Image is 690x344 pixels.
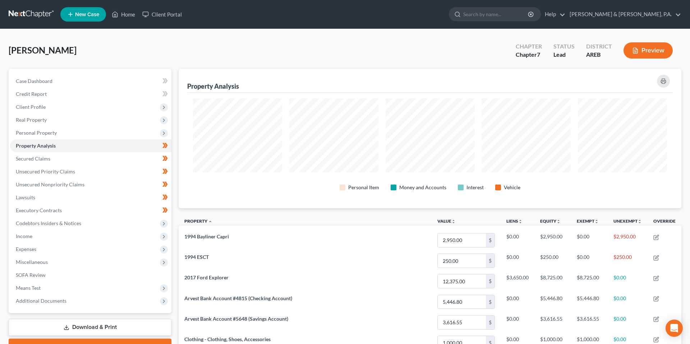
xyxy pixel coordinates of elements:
[571,312,608,333] td: $3,616.55
[571,230,608,250] td: $0.00
[139,8,185,21] a: Client Portal
[624,42,673,59] button: Preview
[486,316,494,329] div: $
[571,251,608,271] td: $0.00
[10,165,171,178] a: Unsecured Priority Claims
[16,91,47,97] span: Credit Report
[16,181,84,187] span: Unsecured Nonpriority Claims
[16,194,35,200] span: Lawsuits
[666,320,683,337] div: Open Intercom Messenger
[16,104,46,110] span: Client Profile
[16,285,41,291] span: Means Test
[516,42,542,51] div: Chapter
[16,298,66,304] span: Additional Documents
[504,184,520,191] div: Vehicle
[10,204,171,217] a: Executory Contracts
[534,251,571,271] td: $250.00
[184,274,229,280] span: 2017 Ford Explorer
[501,292,534,312] td: $0.00
[10,152,171,165] a: Secured Claims
[16,168,75,175] span: Unsecured Priority Claims
[10,75,171,88] a: Case Dashboard
[438,295,486,309] input: 0.00
[16,130,57,136] span: Personal Property
[553,51,575,59] div: Lead
[184,218,212,224] a: Property expand_less
[586,42,612,51] div: District
[506,218,523,224] a: Liensunfold_more
[399,184,446,191] div: Money and Accounts
[16,272,46,278] span: SOFA Review
[566,8,681,21] a: [PERSON_NAME] & [PERSON_NAME], P.A.
[534,292,571,312] td: $5,446.80
[586,51,612,59] div: AREB
[438,254,486,268] input: 0.00
[184,336,271,342] span: Clothing - Clothing, Shoes, Accessories
[9,45,77,55] span: [PERSON_NAME]
[184,295,292,301] span: Arvest Bank Account #4815 (Checking Account)
[184,233,229,240] span: 1994 Bayliner Capri
[16,117,47,123] span: Real Property
[501,271,534,292] td: $3,650.00
[553,42,575,51] div: Status
[577,218,599,224] a: Exemptunfold_more
[556,219,561,224] i: unfold_more
[608,230,648,250] td: $2,950.00
[184,254,209,260] span: 1994 ESCT
[537,51,540,58] span: 7
[501,312,534,333] td: $0.00
[16,246,36,252] span: Expenses
[608,271,648,292] td: $0.00
[486,233,494,247] div: $
[516,51,542,59] div: Chapter
[438,233,486,247] input: 0.00
[534,312,571,333] td: $3,616.55
[466,184,484,191] div: Interest
[463,8,529,21] input: Search by name...
[16,259,48,265] span: Miscellaneous
[486,295,494,309] div: $
[10,178,171,191] a: Unsecured Nonpriority Claims
[438,316,486,329] input: 0.00
[648,214,681,230] th: Override
[534,230,571,250] td: $2,950.00
[608,312,648,333] td: $0.00
[486,274,494,288] div: $
[10,88,171,101] a: Credit Report
[608,251,648,271] td: $250.00
[16,143,56,149] span: Property Analysis
[613,218,642,224] a: Unexemptunfold_more
[594,219,599,224] i: unfold_more
[16,233,32,239] span: Income
[451,219,456,224] i: unfold_more
[438,274,486,288] input: 0.00
[608,292,648,312] td: $0.00
[571,271,608,292] td: $8,725.00
[208,219,212,224] i: expand_less
[571,292,608,312] td: $5,446.80
[518,219,523,224] i: unfold_more
[501,230,534,250] td: $0.00
[541,8,565,21] a: Help
[187,82,239,90] div: Property Analysis
[16,78,52,84] span: Case Dashboard
[638,219,642,224] i: unfold_more
[9,319,171,336] a: Download & Print
[540,218,561,224] a: Equityunfold_more
[501,251,534,271] td: $0.00
[10,139,171,152] a: Property Analysis
[16,220,81,226] span: Codebtors Insiders & Notices
[75,12,99,17] span: New Case
[108,8,139,21] a: Home
[486,254,494,268] div: $
[184,316,288,322] span: Arvest Bank Account #5648 (Savings Account)
[437,218,456,224] a: Valueunfold_more
[16,155,50,162] span: Secured Claims
[348,184,379,191] div: Personal Item
[534,271,571,292] td: $8,725.00
[10,269,171,282] a: SOFA Review
[16,207,62,213] span: Executory Contracts
[10,191,171,204] a: Lawsuits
